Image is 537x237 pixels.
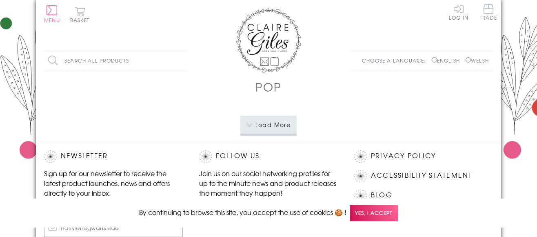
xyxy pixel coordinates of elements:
label: Welsh [466,57,489,64]
img: Claire Giles Greetings Cards [236,8,301,73]
input: Search all products [44,51,187,70]
button: Load More [240,116,297,134]
input: harry@hogwarts.edu [44,219,183,237]
a: Privacy Policy [371,150,436,161]
input: English [432,57,437,63]
h2: Follow Us [199,150,338,163]
a: Accessibility Statement [371,170,473,181]
p: Sign up for our newsletter to receive the latest product launches, news and offers directly to yo... [44,168,183,198]
span: Menu [44,16,60,24]
input: Search [179,51,187,70]
p: Join us on our social networking profiles for up to the minute news and product releases the mome... [199,168,338,198]
label: English [432,57,464,64]
span: Yes, I accept [350,205,398,221]
input: Welsh [466,57,471,63]
a: Blog [371,190,393,201]
a: Log In [449,4,468,20]
button: Menu [44,5,60,22]
span: Trade [480,4,497,20]
a: Trade [480,4,497,22]
button: Basket [69,7,91,22]
h1: POP [255,78,282,95]
p: Choose a language: [362,57,430,64]
h2: Newsletter [44,150,183,163]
